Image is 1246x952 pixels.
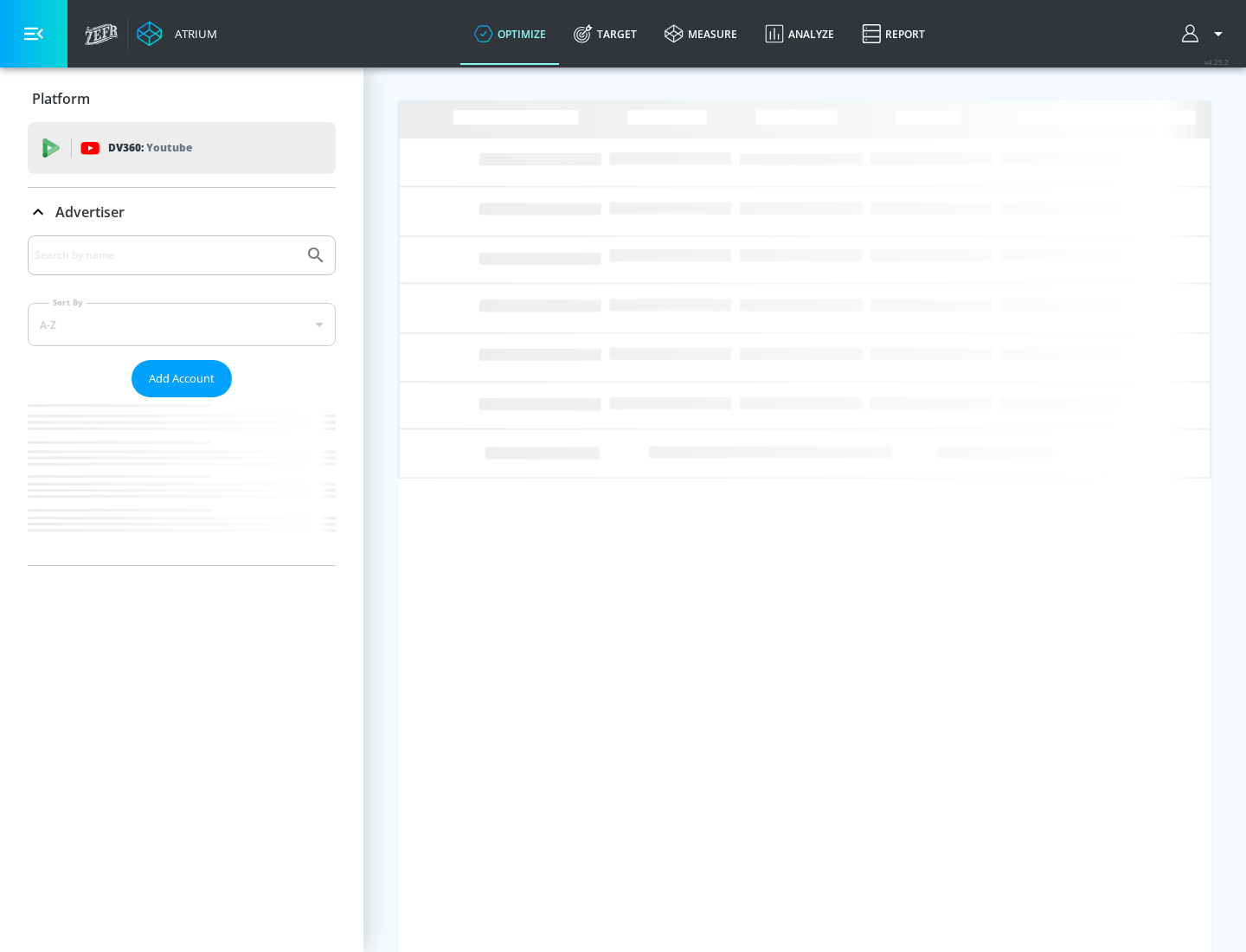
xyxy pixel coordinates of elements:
a: Target [560,3,651,65]
label: Sort By [49,297,87,308]
div: A-Z [28,303,336,346]
p: Advertiser [55,203,125,222]
a: Analyze [751,3,848,65]
div: Advertiser [28,188,336,236]
div: DV360: Youtube [28,122,336,174]
span: v 4.25.2 [1204,57,1229,67]
a: Atrium [137,21,217,47]
p: Platform [32,89,90,108]
a: measure [651,3,751,65]
div: Atrium [168,26,217,42]
input: Search by name [35,244,297,267]
div: Advertiser [28,235,336,565]
p: DV360: [108,138,192,158]
a: optimize [460,3,560,65]
button: Add Account [132,360,232,397]
a: Report [848,3,939,65]
span: Add Account [149,369,215,389]
p: Youtube [146,138,192,157]
nav: list of Advertiser [28,397,336,565]
div: Platform [28,74,336,123]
